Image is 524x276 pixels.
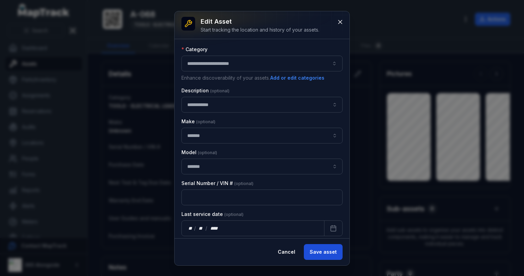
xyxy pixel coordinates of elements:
button: Save asset [304,244,343,260]
label: Serial Number / VIN # [181,180,253,187]
input: asset-edit:description-label [181,97,343,113]
div: day, [187,225,194,232]
label: Model [181,149,217,156]
button: Add or edit categories [270,74,325,82]
p: Enhance discoverability of your assets. [181,74,343,82]
h3: Edit asset [201,17,319,26]
div: month, [196,225,206,232]
div: / [194,225,196,232]
button: Calendar [324,220,343,236]
label: Description [181,87,229,94]
input: asset-edit:cf[372ede5e-5430-4034-be4c-3789af5fa247]-label [181,159,343,174]
label: Make [181,118,215,125]
label: Category [181,46,207,53]
button: Cancel [272,244,301,260]
div: year, [208,225,221,232]
input: asset-edit:cf[2c9a1bd6-738d-4b2a-ac98-3f96f4078ca0]-label [181,128,343,143]
div: / [205,225,208,232]
div: Start tracking the location and history of your assets. [201,26,319,33]
label: Last service date [181,211,243,218]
